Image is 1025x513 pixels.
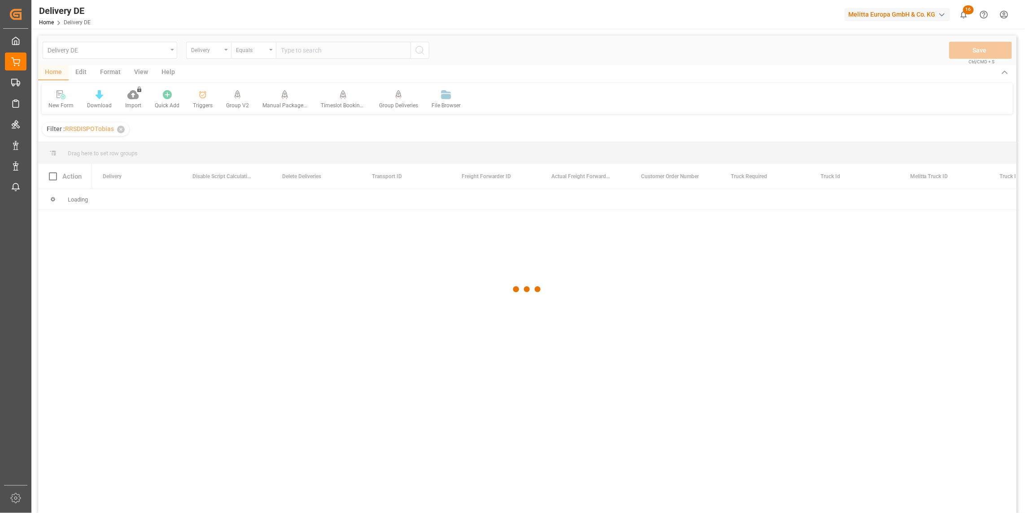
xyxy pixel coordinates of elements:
button: Help Center [974,4,994,25]
span: 16 [963,5,974,14]
div: Delivery DE [39,4,91,18]
div: Melitta Europa GmbH & Co. KG [845,8,950,21]
a: Home [39,19,54,26]
button: show 16 new notifications [954,4,974,25]
button: Melitta Europa GmbH & Co. KG [845,6,954,23]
